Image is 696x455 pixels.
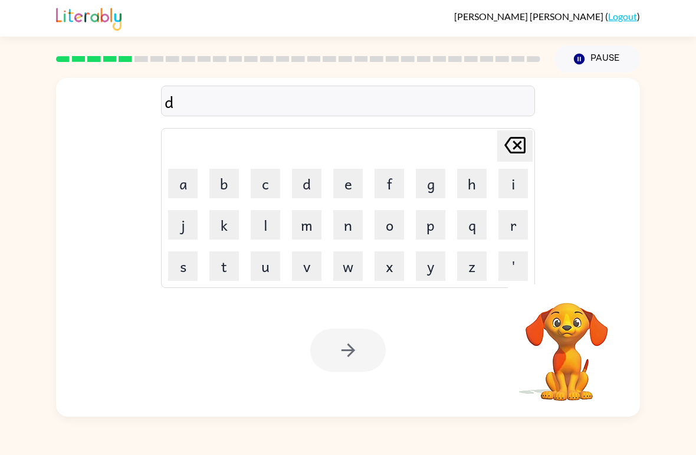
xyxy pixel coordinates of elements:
button: a [168,169,198,198]
button: w [333,251,363,281]
button: m [292,210,321,240]
span: [PERSON_NAME] [PERSON_NAME] [454,11,605,22]
img: Literably [56,5,122,31]
div: ( ) [454,11,640,22]
button: f [375,169,404,198]
button: Pause [554,45,640,73]
button: k [209,210,239,240]
button: s [168,251,198,281]
button: q [457,210,487,240]
button: y [416,251,445,281]
button: v [292,251,321,281]
button: x [375,251,404,281]
video: Your browser must support playing .mp4 files to use Literably. Please try using another browser. [508,284,626,402]
button: e [333,169,363,198]
button: ' [498,251,528,281]
button: o [375,210,404,240]
button: b [209,169,239,198]
a: Logout [608,11,637,22]
button: u [251,251,280,281]
button: j [168,210,198,240]
button: i [498,169,528,198]
button: z [457,251,487,281]
button: l [251,210,280,240]
button: g [416,169,445,198]
button: n [333,210,363,240]
button: p [416,210,445,240]
button: r [498,210,528,240]
button: c [251,169,280,198]
button: h [457,169,487,198]
div: d [165,89,531,114]
button: d [292,169,321,198]
button: t [209,251,239,281]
